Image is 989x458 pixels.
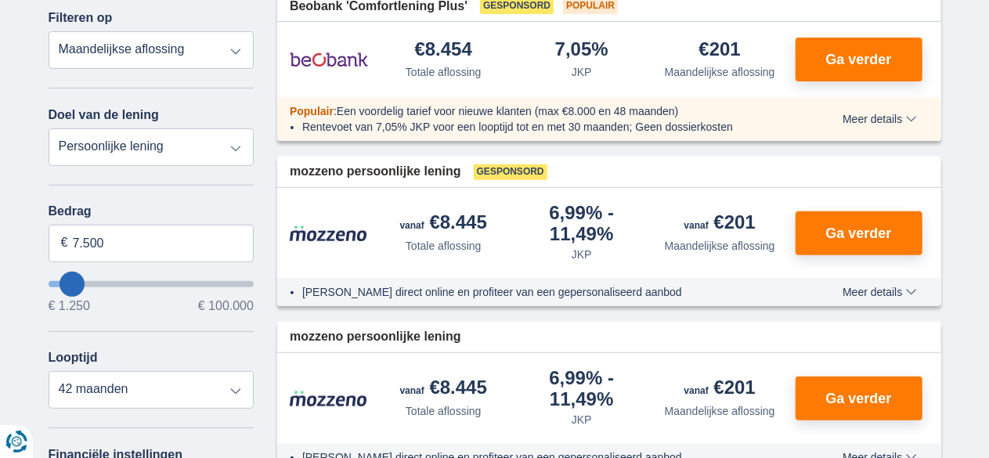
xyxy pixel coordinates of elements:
[49,281,254,287] input: wantToBorrow
[198,300,254,312] span: € 100.000
[290,105,334,117] span: Populair
[302,119,785,135] li: Rentevoet van 7,05% JKP voor een looptijd tot en met 30 maanden; Geen dossierkosten
[572,247,592,262] div: JKP
[49,11,113,25] label: Filteren op
[831,286,928,298] button: Meer details
[796,377,922,420] button: Ga verder
[406,238,482,254] div: Totale aflossing
[290,40,368,79] img: product.pl.alt Beobank
[400,378,487,400] div: €8.445
[572,64,592,80] div: JKP
[337,105,679,117] span: Een voordelig tarief voor nieuwe klanten (max €8.000 en 48 maanden)
[406,403,482,419] div: Totale aflossing
[665,64,775,80] div: Maandelijkse aflossing
[49,351,98,365] label: Looptijd
[665,403,775,419] div: Maandelijkse aflossing
[825,391,891,406] span: Ga verder
[843,114,916,124] span: Meer details
[519,204,645,243] div: 6,99%
[290,328,461,346] span: mozzeno persoonlijke lening
[831,113,928,125] button: Meer details
[61,234,68,252] span: €
[684,378,756,400] div: €201
[684,213,756,235] div: €201
[400,213,487,235] div: €8.445
[699,40,741,61] div: €201
[796,38,922,81] button: Ga verder
[406,64,482,80] div: Totale aflossing
[415,40,472,61] div: €8.454
[49,300,90,312] span: € 1.250
[290,163,461,181] span: mozzeno persoonlijke lening
[290,390,368,407] img: product.pl.alt Mozzeno
[49,204,254,218] label: Bedrag
[519,369,645,409] div: 6,99%
[572,412,592,427] div: JKP
[843,287,916,298] span: Meer details
[290,225,368,242] img: product.pl.alt Mozzeno
[825,52,891,67] span: Ga verder
[49,108,159,122] label: Doel van de lening
[796,211,922,255] button: Ga verder
[277,103,798,119] div: :
[474,164,547,180] span: Gesponsord
[825,226,891,240] span: Ga verder
[302,284,785,300] li: [PERSON_NAME] direct online en profiteer van een gepersonaliseerd aanbod
[555,40,608,61] div: 7,05%
[665,238,775,254] div: Maandelijkse aflossing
